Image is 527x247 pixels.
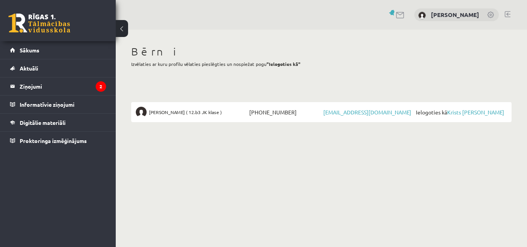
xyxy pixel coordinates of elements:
span: Sākums [20,47,39,54]
span: Ielogoties kā [414,107,507,118]
a: Informatīvie ziņojumi [10,96,106,113]
span: Digitālie materiāli [20,119,66,126]
a: [EMAIL_ADDRESS][DOMAIN_NAME] [323,109,411,116]
a: Krists [PERSON_NAME] [447,109,504,116]
span: [PHONE_NUMBER] [247,107,321,118]
span: Aktuāli [20,65,38,72]
a: [PERSON_NAME] [431,11,479,18]
a: Aktuāli [10,59,106,77]
span: Proktoringa izmēģinājums [20,137,87,144]
span: [PERSON_NAME] ( 12.b3 JK klase ) [149,107,222,118]
a: Ziņojumi2 [10,77,106,95]
h1: Bērni [131,45,512,58]
img: Anda Zeile [418,12,426,19]
a: Rīgas 1. Tālmācības vidusskola [8,13,70,33]
a: Sākums [10,41,106,59]
a: Digitālie materiāli [10,114,106,131]
legend: Ziņojumi [20,77,106,95]
legend: Informatīvie ziņojumi [20,96,106,113]
p: Izvēlaties ar kuru profilu vēlaties pieslēgties un nospiežat pogu [131,60,512,67]
img: Krists Andrejs Zeile [136,107,147,118]
a: Proktoringa izmēģinājums [10,132,106,150]
i: 2 [96,81,106,92]
b: "Ielogoties kā" [267,61,301,67]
